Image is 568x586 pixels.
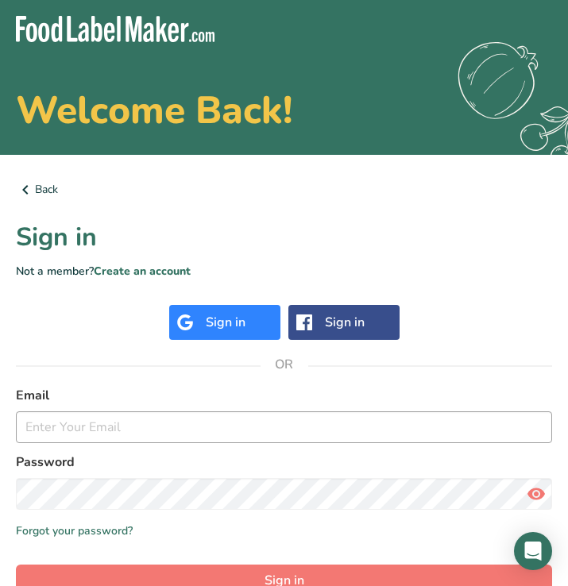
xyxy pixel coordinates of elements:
[206,313,245,332] div: Sign in
[261,341,308,388] span: OR
[16,91,552,129] h2: Welcome Back!
[16,522,133,539] a: Forgot your password?
[16,218,552,256] h1: Sign in
[16,411,552,443] input: Enter Your Email
[94,264,191,279] a: Create an account
[325,313,365,332] div: Sign in
[514,532,552,570] div: Open Intercom Messenger
[16,16,214,42] img: Food Label Maker
[16,386,552,405] label: Email
[16,263,552,280] p: Not a member?
[16,453,552,472] label: Password
[16,180,552,199] a: Back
